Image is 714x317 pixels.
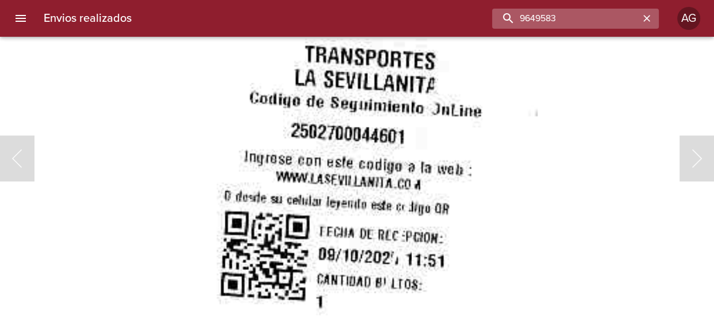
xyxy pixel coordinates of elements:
[7,5,34,32] button: menu
[492,9,639,29] input: buscar
[44,9,132,28] h6: Envios realizados
[680,136,714,181] button: Siguiente
[677,7,700,30] div: AG
[677,7,700,30] div: Abrir información de usuario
